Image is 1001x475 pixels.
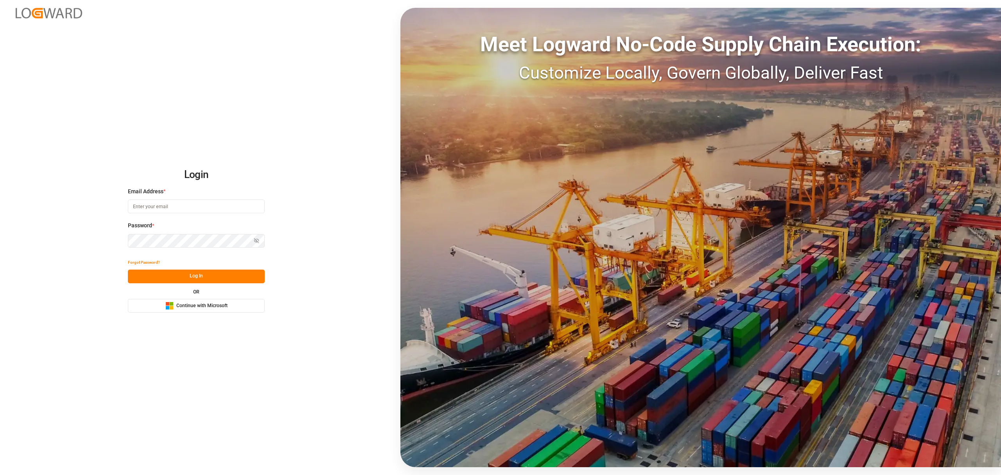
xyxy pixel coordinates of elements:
button: Log In [128,270,265,283]
button: Forgot Password? [128,256,160,270]
span: Email Address [128,187,163,196]
small: OR [193,290,199,294]
h2: Login [128,162,265,187]
div: Meet Logward No-Code Supply Chain Execution: [400,29,1001,60]
input: Enter your email [128,200,265,213]
div: Customize Locally, Govern Globally, Deliver Fast [400,60,1001,86]
span: Continue with Microsoft [176,302,228,309]
button: Continue with Microsoft [128,299,265,313]
img: Logward_new_orange.png [16,8,82,18]
span: Password [128,221,152,230]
